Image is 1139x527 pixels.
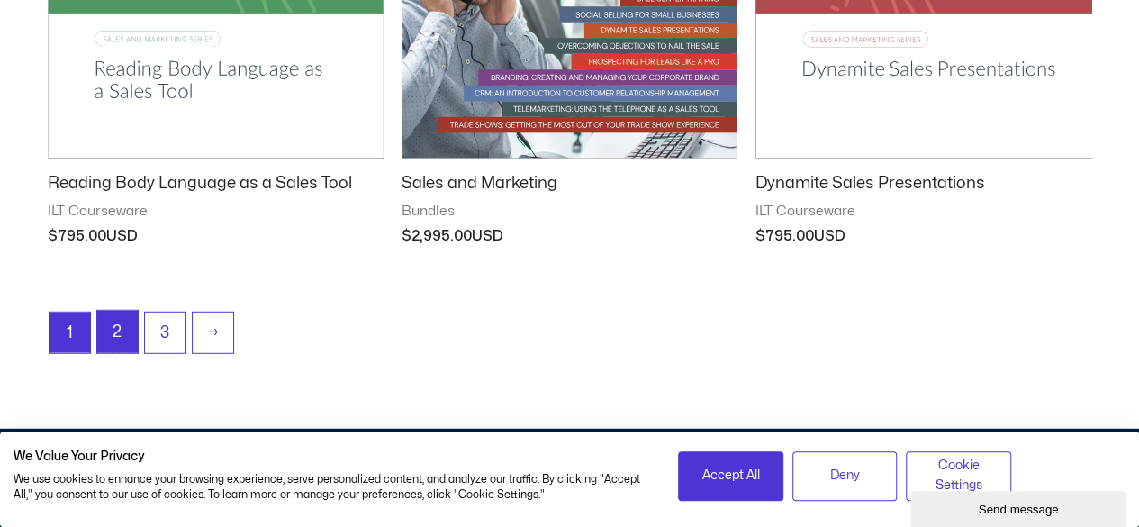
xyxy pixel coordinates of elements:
[402,229,411,243] span: $
[145,313,185,353] a: Page 3
[678,451,783,501] button: Accept all cookies
[48,229,106,243] bdi: 795.00
[50,313,90,353] span: Page 1
[48,310,1092,363] nav: Product Pagination
[910,487,1130,527] iframe: chat widget
[48,229,58,243] span: $
[906,451,1011,501] button: Adjust cookie preferences
[14,449,651,465] h2: We Value Your Privacy
[792,451,898,501] button: Deny all cookies
[48,173,384,202] a: Reading Body Language as a Sales Tool
[918,456,999,496] span: Cookie Settings
[402,229,472,243] bdi: 2,995.00
[402,203,737,221] span: Bundles
[48,173,384,194] h2: Reading Body Language as a Sales Tool
[755,229,814,243] bdi: 795.00
[755,173,1091,202] a: Dynamite Sales Presentations
[755,203,1091,221] span: ILT Courseware
[402,173,737,202] a: Sales and Marketing
[193,313,233,353] a: →
[402,173,737,194] h2: Sales and Marketing
[97,311,138,353] a: Page 2
[755,229,765,243] span: $
[755,173,1091,194] h2: Dynamite Sales Presentations
[48,203,384,221] span: ILT Courseware
[701,466,759,486] span: Accept All
[830,466,860,486] span: Deny
[14,472,651,503] p: We use cookies to enhance your browsing experience, serve personalized content, and analyze our t...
